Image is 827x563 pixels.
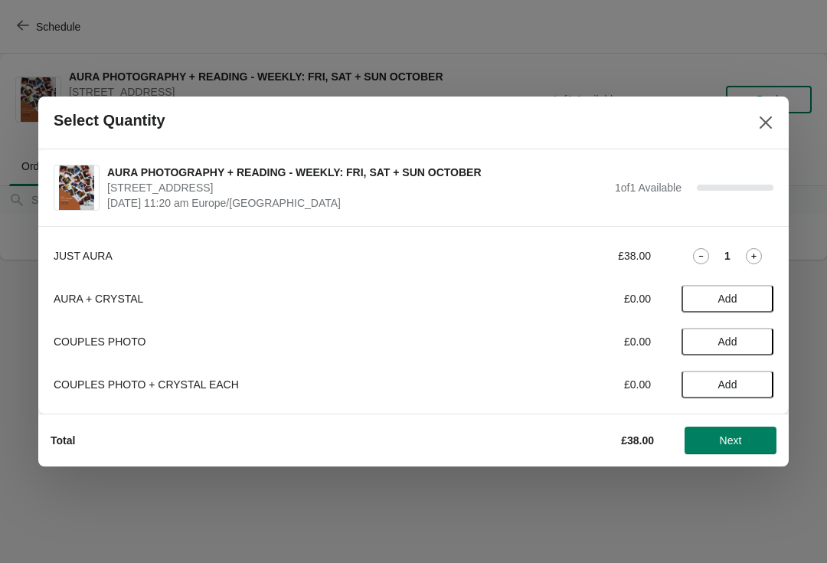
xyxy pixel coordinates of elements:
span: Next [720,434,742,447]
button: Add [682,285,773,313]
img: AURA PHOTOGRAPHY + READING - WEEKLY: FRI, SAT + SUN OCTOBER | 74 Broadway Market, London, UK | Oc... [59,165,94,210]
span: Add [718,378,737,391]
span: [STREET_ADDRESS] [107,180,607,195]
strong: £38.00 [621,434,654,447]
div: £0.00 [509,377,651,392]
button: Close [752,109,780,136]
span: Add [718,336,737,348]
span: Add [718,293,737,305]
div: £38.00 [509,248,651,263]
div: £0.00 [509,334,651,349]
strong: 1 [724,248,731,263]
button: Add [682,371,773,398]
div: COUPLES PHOTO + CRYSTAL EACH [54,377,479,392]
span: AURA PHOTOGRAPHY + READING - WEEKLY: FRI, SAT + SUN OCTOBER [107,165,607,180]
h2: Select Quantity [54,112,165,129]
div: JUST AURA [54,248,479,263]
div: £0.00 [509,291,651,306]
span: [DATE] 11:20 am Europe/[GEOGRAPHIC_DATA] [107,195,607,211]
div: COUPLES PHOTO [54,334,479,349]
button: Next [685,427,776,454]
button: Add [682,328,773,355]
span: 1 of 1 Available [615,182,682,194]
div: AURA + CRYSTAL [54,291,479,306]
strong: Total [51,434,75,447]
